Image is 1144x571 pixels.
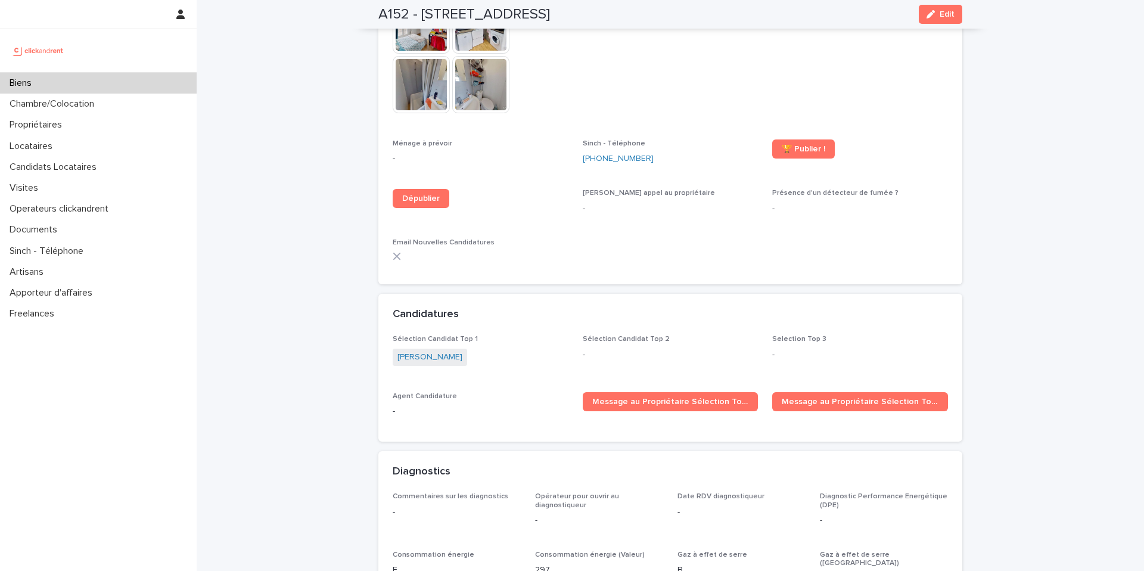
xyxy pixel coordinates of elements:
[393,140,452,147] span: Ménage à prévoir
[378,6,550,23] h2: A152 - [STREET_ADDRESS]
[5,98,104,110] p: Chambre/Colocation
[820,551,899,567] span: Gaz à effet de serre ([GEOGRAPHIC_DATA])
[583,154,654,163] ringoverc2c-number-84e06f14122c: [PHONE_NUMBER]
[677,493,764,500] span: Date RDV diagnostiqueur
[535,493,619,508] span: Opérateur pour ouvrir au diagnostiqueur
[5,266,53,278] p: Artisans
[393,393,457,400] span: Agent Candidature
[772,349,948,361] p: -
[5,162,106,173] p: Candidats Locataires
[772,203,948,215] p: -
[782,398,938,406] span: Message au Propriétaire Sélection Top 2
[772,139,835,159] a: 🏆 Publier !
[592,398,749,406] span: Message au Propriétaire Sélection Top 1
[583,203,758,215] p: -
[5,287,102,299] p: Apporteur d'affaires
[393,466,450,479] h2: Diagnostics
[583,140,645,147] span: Sinch - Téléphone
[772,336,826,343] span: Selection Top 3
[5,182,48,194] p: Visites
[5,141,62,152] p: Locataires
[397,351,462,364] a: [PERSON_NAME]
[402,194,440,203] span: Dépublier
[782,145,825,153] span: 🏆 Publier !
[5,224,67,235] p: Documents
[677,551,747,558] span: Gaz à effet de serre
[5,246,93,257] p: Sinch - Téléphone
[5,119,71,131] p: Propriétaires
[5,77,41,89] p: Biens
[393,308,459,321] h2: Candidatures
[583,190,715,197] span: [PERSON_NAME] appel au propriétaire
[393,493,508,500] span: Commentaires sur les diagnostics
[677,506,806,519] p: -
[393,551,474,558] span: Consommation énergie
[535,551,645,558] span: Consommation énergie (Valeur)
[772,392,948,411] a: Message au Propriétaire Sélection Top 2
[393,336,478,343] span: Sélection Candidat Top 1
[820,493,947,508] span: Diagnostic Performance Energétique (DPE)
[583,336,670,343] span: Sélection Candidat Top 2
[10,39,67,63] img: UCB0brd3T0yccxBKYDjQ
[583,349,758,361] p: -
[820,514,948,527] p: -
[393,405,568,418] p: -
[583,154,654,163] ringoverc2c-84e06f14122c: Call with Ringover
[5,203,118,215] p: Operateurs clickandrent
[919,5,962,24] button: Edit
[5,308,64,319] p: Freelances
[393,189,449,208] a: Dépublier
[393,506,521,519] p: -
[940,10,955,18] span: Edit
[583,392,758,411] a: Message au Propriétaire Sélection Top 1
[535,514,663,527] p: -
[393,239,495,246] span: Email Nouvelles Candidatures
[393,153,568,165] p: -
[772,190,899,197] span: Présence d'un détecteur de fumée ?
[583,153,654,165] a: [PHONE_NUMBER]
